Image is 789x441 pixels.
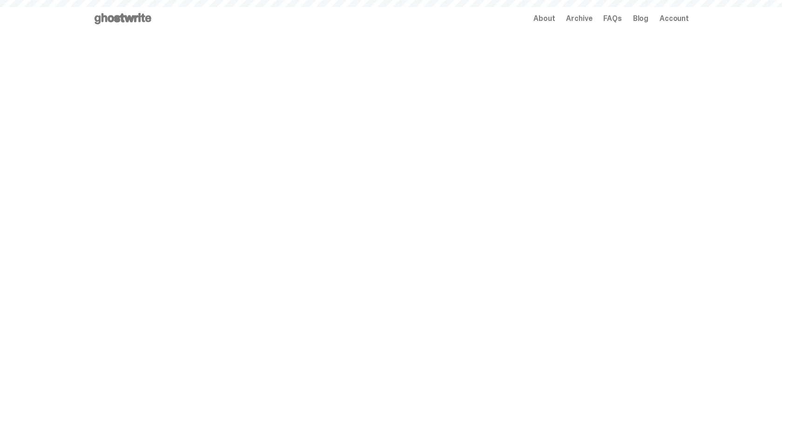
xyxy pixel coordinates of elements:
[660,15,689,22] a: Account
[633,15,648,22] a: Blog
[566,15,592,22] a: Archive
[603,15,621,22] a: FAQs
[533,15,555,22] a: About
